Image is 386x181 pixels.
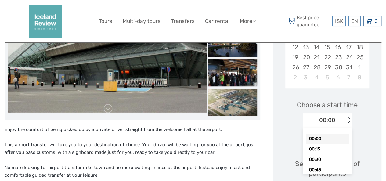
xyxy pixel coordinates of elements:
div: Choose Monday, October 13th, 2025 [301,42,311,52]
div: Choose Wednesday, October 29th, 2025 [322,62,333,72]
img: e125cc39de91410a82075c2a11cf3c12_slider_thumbnail.jpeg [208,89,257,116]
div: Choose Tuesday, October 21st, 2025 [311,52,322,62]
div: Choose Saturday, November 8th, 2025 [354,72,365,82]
div: Choose Thursday, October 16th, 2025 [333,42,343,52]
a: Car rental [205,17,229,26]
div: 00:00 [306,134,349,144]
span: Best price guarantee [287,14,331,28]
div: Choose Sunday, October 19th, 2025 [290,52,300,62]
img: 2352-2242c590-57d0-4cbf-9375-f685811e12ac_logo_big.png [29,5,62,38]
div: Choose Wednesday, October 15th, 2025 [322,42,333,52]
p: Enjoy the comfort of being picked up by a private driver straight from the welcome hall at the ai... [5,126,260,134]
div: Choose Tuesday, October 28th, 2025 [311,62,322,72]
div: 00:00 [319,116,335,124]
div: Choose Thursday, October 30th, 2025 [333,62,343,72]
div: Choose Tuesday, October 14th, 2025 [311,42,322,52]
div: Choose Thursday, November 6th, 2025 [333,72,343,82]
div: Choose Saturday, October 18th, 2025 [354,42,365,52]
div: Choose Sunday, November 2nd, 2025 [290,72,300,82]
div: EN [348,16,361,26]
div: Choose Monday, November 3rd, 2025 [301,72,311,82]
div: month 2025-10 [287,22,367,82]
a: Transfers [171,17,195,26]
p: No more looking for airport transfer in to town and no more waiting in lines at the airport. Inst... [5,164,260,179]
div: Choose Friday, November 7th, 2025 [343,72,354,82]
p: This airport transfer will take you to your destination of choice. Your driver will be waiting fo... [5,141,260,157]
div: Choose Saturday, November 1st, 2025 [354,62,365,72]
div: Choose Tuesday, November 4th, 2025 [311,72,322,82]
span: 0 [373,18,379,24]
div: 00:30 [306,154,349,165]
div: Choose Monday, October 27th, 2025 [301,62,311,72]
div: Choose Friday, October 17th, 2025 [343,42,354,52]
div: Choose Saturday, October 25th, 2025 [354,52,365,62]
img: 1e86d3f8def34c998e4a5701cb744eb5_slider_thumbnail.jpeg [208,29,257,57]
div: < > [346,117,351,124]
img: 5b37b35948a548e0bcc8482548ad1189_slider_thumbnail.jpeg [208,59,257,86]
div: Choose Sunday, October 12th, 2025 [290,42,300,52]
a: More [240,17,256,26]
a: Multi-day tours [123,17,161,26]
div: 00:45 [306,165,349,175]
div: Choose Friday, October 31st, 2025 [343,62,354,72]
span: ISK [335,18,343,24]
div: Choose Sunday, October 26th, 2025 [290,62,300,72]
div: Choose Wednesday, October 22nd, 2025 [322,52,333,62]
a: Tours [99,17,112,26]
div: Choose Monday, October 20th, 2025 [301,52,311,62]
div: 00:15 [306,144,349,154]
div: Choose Friday, October 24th, 2025 [343,52,354,62]
div: Choose Thursday, October 23rd, 2025 [333,52,343,62]
span: Choose a start time [297,100,358,110]
div: Choose Wednesday, November 5th, 2025 [322,72,333,82]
